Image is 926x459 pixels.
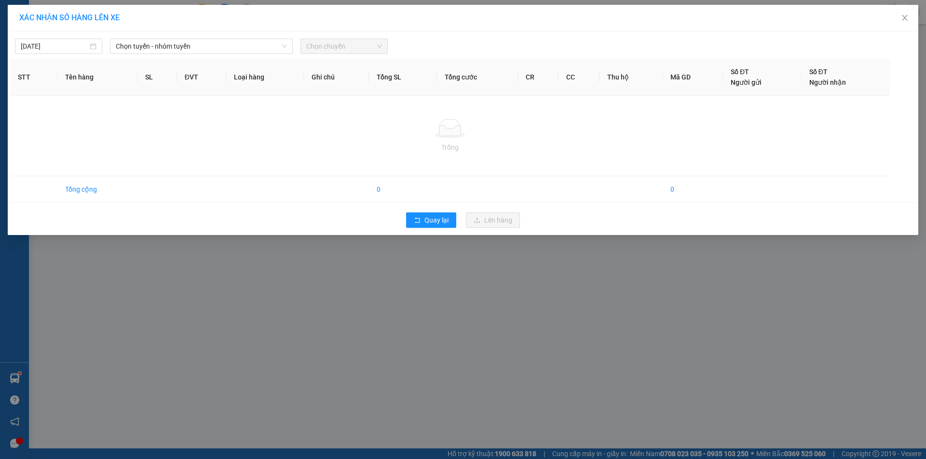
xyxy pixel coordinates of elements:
td: Tổng cộng [57,176,137,203]
button: Close [891,5,918,32]
span: close [901,14,909,22]
li: VP VP Buôn Ma Thuột [67,41,128,62]
span: Chọn chuyến [306,39,382,53]
th: Tổng SL [369,59,437,96]
th: CR [518,59,559,96]
span: Người gửi [731,79,762,86]
th: Thu hộ [599,59,662,96]
li: VP VP [GEOGRAPHIC_DATA] [5,41,67,73]
button: uploadLên hàng [466,212,520,228]
span: Chọn tuyến - nhóm tuyến [116,39,287,53]
th: Ghi chú [304,59,369,96]
span: Người nhận [809,79,846,86]
th: CC [558,59,599,96]
th: Mã GD [663,59,723,96]
div: Trống [18,142,882,153]
th: STT [10,59,57,96]
td: 0 [369,176,437,203]
th: Loại hàng [226,59,304,96]
th: ĐVT [177,59,226,96]
button: rollbackQuay lại [406,212,456,228]
li: BB Limousine [5,5,140,23]
input: 15/09/2025 [21,41,88,52]
th: Tên hàng [57,59,137,96]
span: environment [67,64,73,71]
span: XÁC NHẬN SỐ HÀNG LÊN XE [19,13,120,22]
span: Số ĐT [731,68,749,76]
th: SL [137,59,177,96]
span: rollback [414,217,421,224]
span: Quay lại [424,215,449,225]
span: down [282,43,287,49]
th: Tổng cước [437,59,518,96]
span: Số ĐT [809,68,828,76]
td: 0 [663,176,723,203]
